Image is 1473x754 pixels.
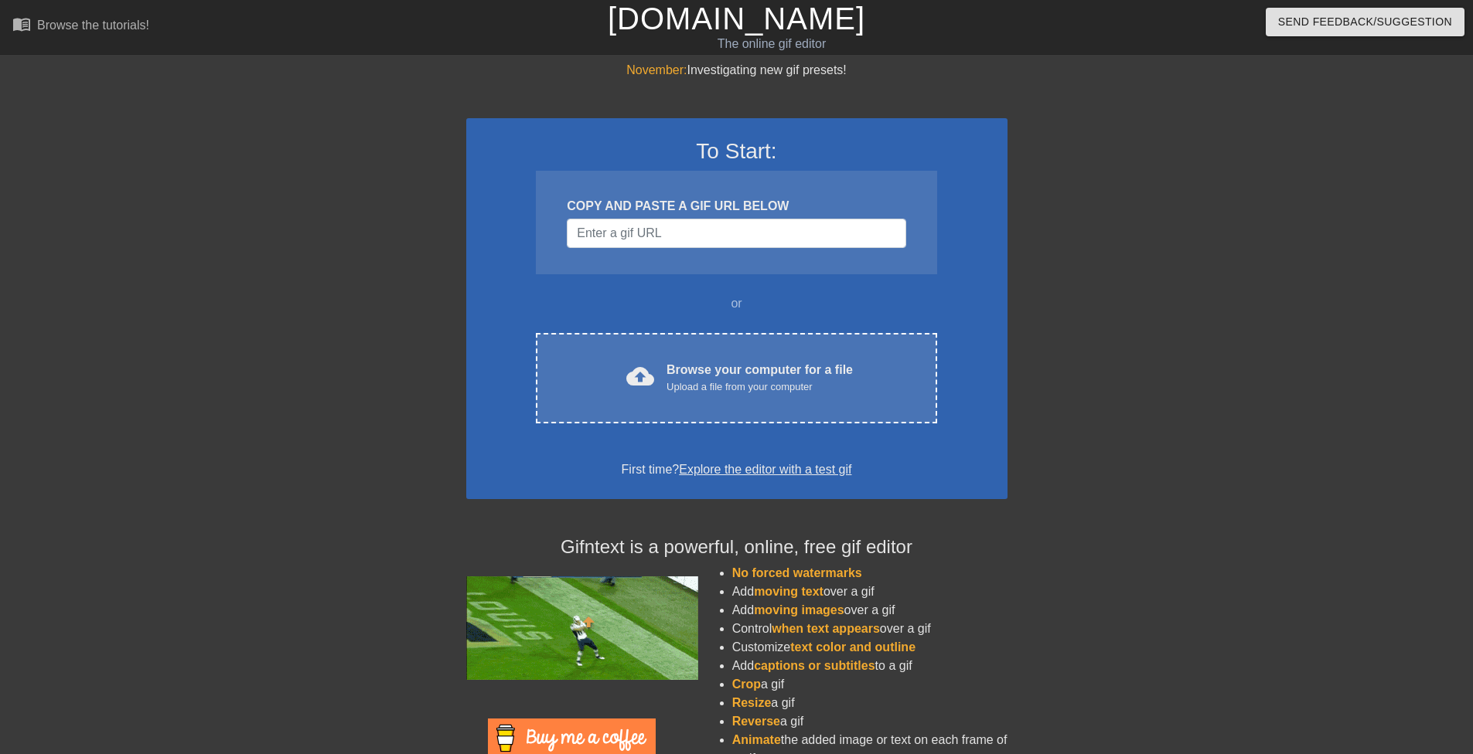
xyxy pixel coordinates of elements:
li: Add to a gif [732,657,1008,675]
div: Investigating new gif presets! [466,61,1008,80]
span: Crop [732,678,761,691]
a: Browse the tutorials! [12,15,149,39]
div: Browse the tutorials! [37,19,149,32]
div: COPY AND PASTE A GIF URL BELOW [567,197,905,216]
span: when text appears [772,622,880,635]
span: No forced watermarks [732,566,862,579]
div: or [506,294,967,313]
span: Animate [732,733,781,746]
span: captions or subtitles [754,659,875,672]
li: Add over a gif [732,582,1008,601]
h3: To Start: [486,138,987,165]
span: text color and outline [790,640,916,654]
li: a gif [732,712,1008,731]
span: Resize [732,696,772,709]
li: Customize [732,638,1008,657]
span: moving text [754,585,823,598]
a: [DOMAIN_NAME] [608,2,865,36]
div: Browse your computer for a file [667,361,853,395]
a: Explore the editor with a test gif [679,463,851,476]
span: Reverse [732,715,780,728]
span: November: [626,63,687,76]
span: cloud_upload [626,362,654,390]
span: Send Feedback/Suggestion [1278,12,1452,32]
button: Send Feedback/Suggestion [1266,8,1464,36]
span: menu_book [12,15,31,33]
img: football_small.gif [466,576,698,680]
li: Add over a gif [732,601,1008,620]
div: First time? [486,460,987,479]
li: a gif [732,675,1008,694]
span: moving images [754,603,844,616]
input: Username [567,219,905,248]
div: The online gif editor [499,35,1045,53]
div: Upload a file from your computer [667,379,853,395]
li: Control over a gif [732,620,1008,638]
li: a gif [732,694,1008,712]
h4: Gifntext is a powerful, online, free gif editor [466,536,1008,559]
